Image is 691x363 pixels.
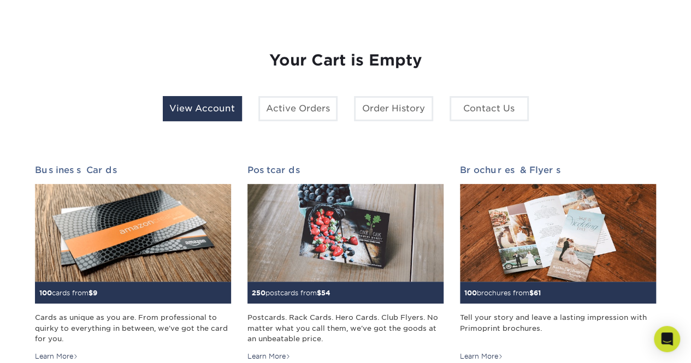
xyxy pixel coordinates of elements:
[35,184,231,282] img: Business Cards
[247,165,444,175] h2: Postcards
[460,165,656,361] a: Brochures & Flyers 100brochures from$61 Tell your story and leave a lasting impression with Primo...
[3,330,93,359] iframe: Google Customer Reviews
[317,289,321,297] span: $
[35,51,657,70] h1: Your Cart is Empty
[464,289,541,297] small: brochures from
[654,326,680,352] div: Open Intercom Messenger
[460,312,656,344] div: Tell your story and leave a lasting impression with Primoprint brochures.
[35,165,231,361] a: Business Cards 100cards from$9 Cards as unique as you are. From professional to quirky to everyth...
[321,289,330,297] span: 54
[534,289,541,297] span: 61
[252,289,330,297] small: postcards from
[460,184,656,282] img: Brochures & Flyers
[93,289,97,297] span: 9
[529,289,534,297] span: $
[35,165,231,175] h2: Business Cards
[460,165,656,175] h2: Brochures & Flyers
[88,289,93,297] span: $
[39,289,97,297] small: cards from
[35,312,231,344] div: Cards as unique as you are. From professional to quirky to everything in between, we've got the c...
[247,184,444,282] img: Postcards
[464,289,477,297] span: 100
[258,96,338,121] a: Active Orders
[163,96,242,121] a: View Account
[252,289,265,297] span: 250
[450,96,529,121] a: Contact Us
[354,96,433,121] a: Order History
[247,165,444,361] a: Postcards 250postcards from$54 Postcards. Rack Cards. Hero Cards. Club Flyers. No matter what you...
[39,289,52,297] span: 100
[247,312,444,344] div: Postcards. Rack Cards. Hero Cards. Club Flyers. No matter what you call them, we've got the goods...
[247,352,291,361] div: Learn More
[460,352,503,361] div: Learn More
